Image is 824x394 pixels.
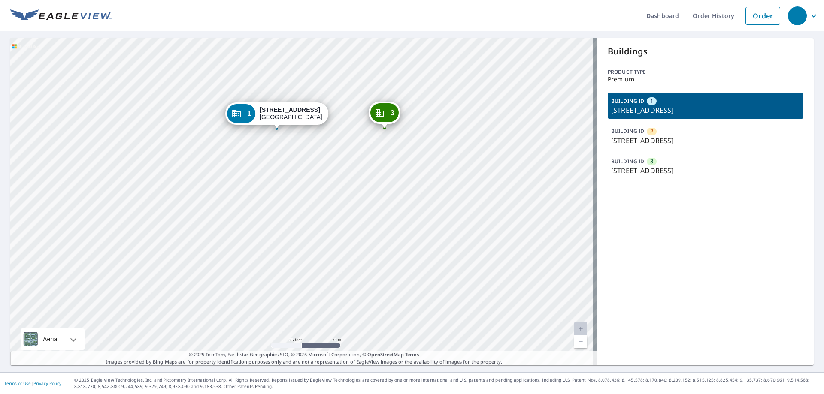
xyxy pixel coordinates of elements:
[33,380,61,386] a: Privacy Policy
[611,127,644,135] p: BUILDING ID
[650,127,653,135] span: 2
[10,351,597,365] p: Images provided by Bing Maps are for property identification purposes only and are not a represen...
[611,105,800,115] p: [STREET_ADDRESS]
[225,102,328,129] div: Dropped pin, building 1, Commercial property, 5286 Table Rock Rd Central Point, OR 97502
[608,68,803,76] p: Product type
[4,381,61,386] p: |
[611,165,800,176] p: [STREET_ADDRESS]
[260,106,320,113] strong: [STREET_ADDRESS]
[611,158,644,165] p: BUILDING ID
[391,110,394,116] span: 3
[247,110,251,117] span: 1
[260,106,322,121] div: [GEOGRAPHIC_DATA]
[611,135,800,146] p: [STREET_ADDRESS]
[650,157,653,165] span: 3
[608,45,803,58] p: Buildings
[369,102,400,128] div: Dropped pin, building 3, Commercial property, 5286 Table Rock Rd Medford, OR 97502
[745,7,780,25] a: Order
[40,328,61,350] div: Aerial
[405,351,419,358] a: Terms
[74,377,820,390] p: © 2025 Eagle View Technologies, Inc. and Pictometry International Corp. All Rights Reserved. Repo...
[10,9,112,22] img: EV Logo
[4,380,31,386] a: Terms of Use
[608,76,803,83] p: Premium
[574,335,587,348] a: Current Level 20, Zoom Out
[367,351,403,358] a: OpenStreetMap
[574,322,587,335] a: Current Level 20, Zoom In Disabled
[611,97,644,105] p: BUILDING ID
[650,97,653,105] span: 1
[21,328,85,350] div: Aerial
[189,351,419,358] span: © 2025 TomTom, Earthstar Geographics SIO, © 2025 Microsoft Corporation, ©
